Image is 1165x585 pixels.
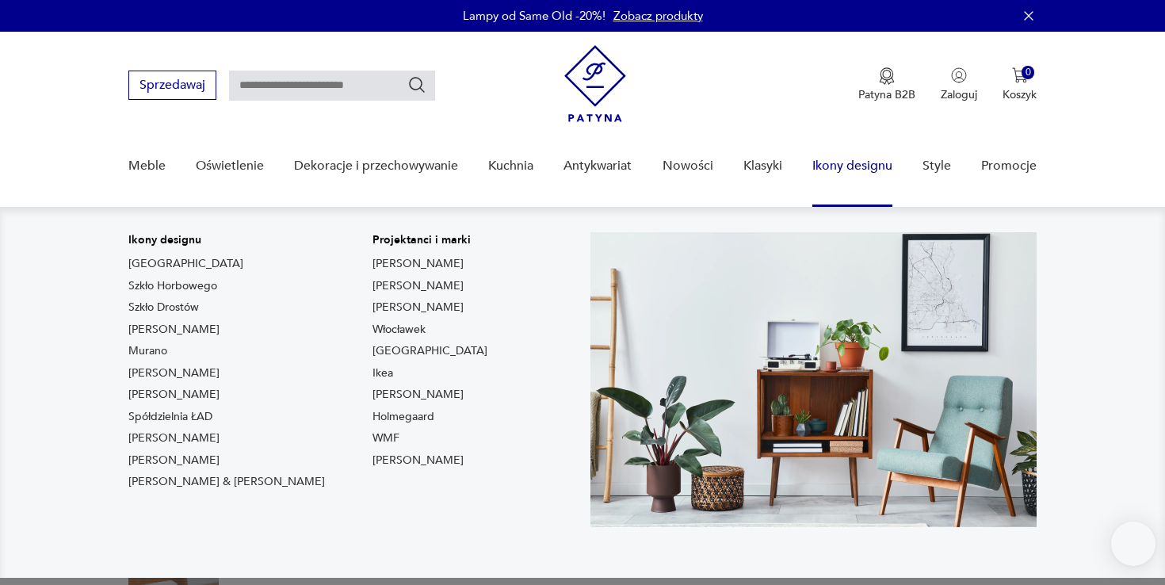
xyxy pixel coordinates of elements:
a: [PERSON_NAME] [128,430,220,446]
a: Szkło Horbowego [128,278,217,294]
a: [PERSON_NAME] [128,365,220,381]
p: Zaloguj [941,87,977,102]
a: [PERSON_NAME] & [PERSON_NAME] [128,474,325,490]
button: 0Koszyk [1003,67,1037,102]
a: [PERSON_NAME] [372,387,464,403]
img: Meble [590,232,1037,527]
a: Murano [128,343,167,359]
button: Szukaj [407,75,426,94]
a: Antykwariat [563,136,632,197]
a: Zobacz produkty [613,8,703,24]
a: [PERSON_NAME] [372,278,464,294]
img: Ikona medalu [879,67,895,85]
a: Kuchnia [488,136,533,197]
p: Lampy od Same Old -20%! [463,8,605,24]
a: [PERSON_NAME] [372,256,464,272]
a: Włocławek [372,322,426,338]
button: Sprzedawaj [128,71,216,100]
p: Projektanci i marki [372,232,487,248]
button: Patyna B2B [858,67,915,102]
a: Style [922,136,951,197]
a: Klasyki [743,136,782,197]
a: Meble [128,136,166,197]
p: Patyna B2B [858,87,915,102]
a: [PERSON_NAME] [128,322,220,338]
img: Ikonka użytkownika [951,67,967,83]
a: Ikony designu [812,136,892,197]
a: [PERSON_NAME] [128,387,220,403]
a: Promocje [981,136,1037,197]
a: [GEOGRAPHIC_DATA] [128,256,243,272]
a: Nowości [663,136,713,197]
a: Spółdzielnia ŁAD [128,409,212,425]
p: Ikony designu [128,232,325,248]
a: [GEOGRAPHIC_DATA] [372,343,487,359]
p: Koszyk [1003,87,1037,102]
a: Dekoracje i przechowywanie [294,136,458,197]
a: [PERSON_NAME] [128,453,220,468]
img: Patyna - sklep z meblami i dekoracjami vintage [564,45,626,122]
a: WMF [372,430,399,446]
a: Ikona medaluPatyna B2B [858,67,915,102]
a: Szkło Drostów [128,300,199,315]
a: [PERSON_NAME] [372,453,464,468]
a: Ikea [372,365,393,381]
a: Oświetlenie [196,136,264,197]
div: 0 [1022,66,1035,79]
a: Sprzedawaj [128,81,216,92]
a: [PERSON_NAME] [372,300,464,315]
iframe: Smartsupp widget button [1111,522,1155,566]
a: Holmegaard [372,409,434,425]
img: Ikona koszyka [1012,67,1028,83]
button: Zaloguj [941,67,977,102]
